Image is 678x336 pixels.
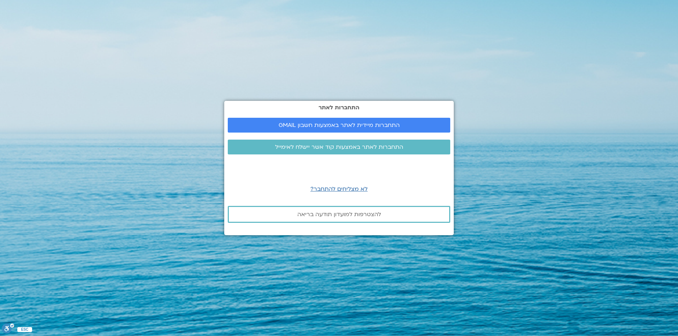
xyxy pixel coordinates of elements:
span: התחברות לאתר באמצעות קוד אשר יישלח לאימייל [275,144,403,150]
h2: התחברות לאתר [228,104,450,111]
a: התחברות לאתר באמצעות קוד אשר יישלח לאימייל [228,140,450,154]
a: להצטרפות למועדון תודעה בריאה [228,206,450,223]
a: לא מצליחים להתחבר? [310,185,368,193]
span: התחברות מיידית לאתר באמצעות חשבון GMAIL [279,122,400,128]
span: להצטרפות למועדון תודעה בריאה [297,211,381,218]
a: התחברות מיידית לאתר באמצעות חשבון GMAIL [228,118,450,133]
